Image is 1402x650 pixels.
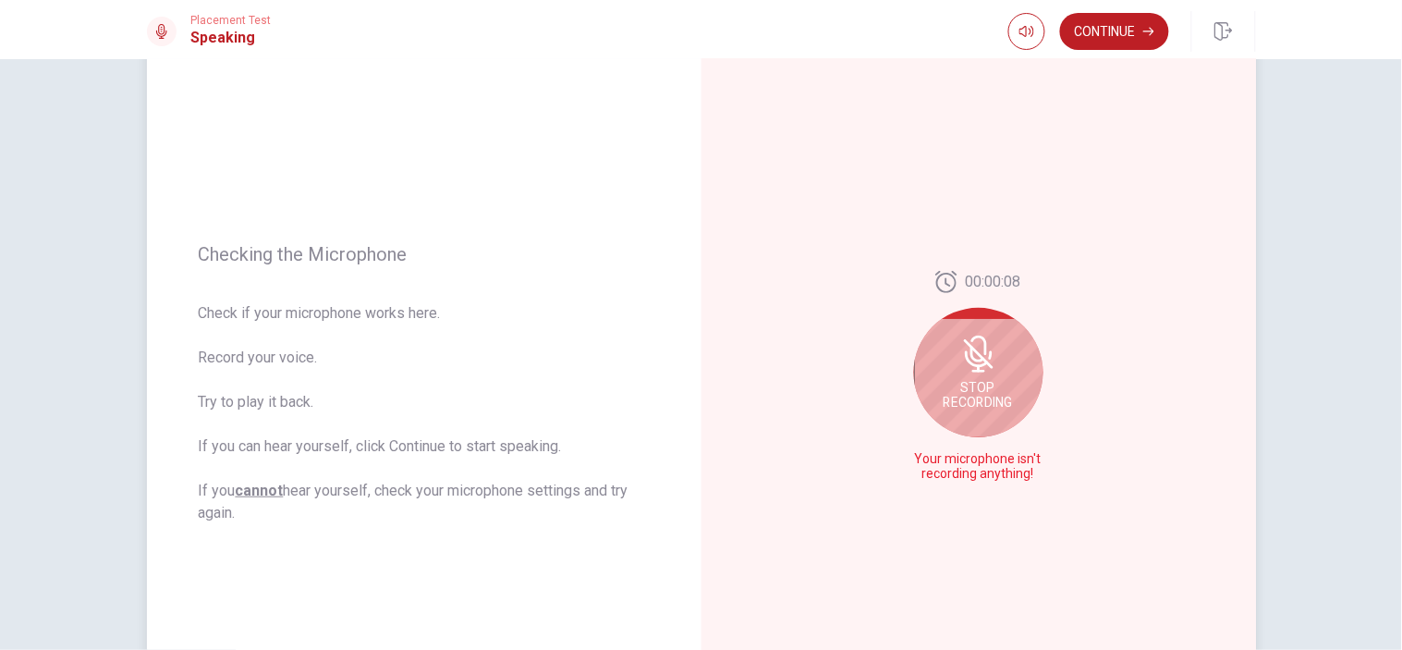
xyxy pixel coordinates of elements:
[199,243,650,265] span: Checking the Microphone
[199,302,650,524] span: Check if your microphone works here. Record your voice. Try to play it back. If you can hear your...
[944,380,1013,410] span: Stop Recording
[966,271,1021,293] span: 00:00:08
[191,27,272,49] h1: Speaking
[1060,13,1169,50] button: Continue
[191,14,272,27] span: Placement Test
[914,308,1043,437] div: Stop Recording
[236,482,284,499] u: cannot
[911,452,1046,482] span: Your microphone isn't recording anything!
